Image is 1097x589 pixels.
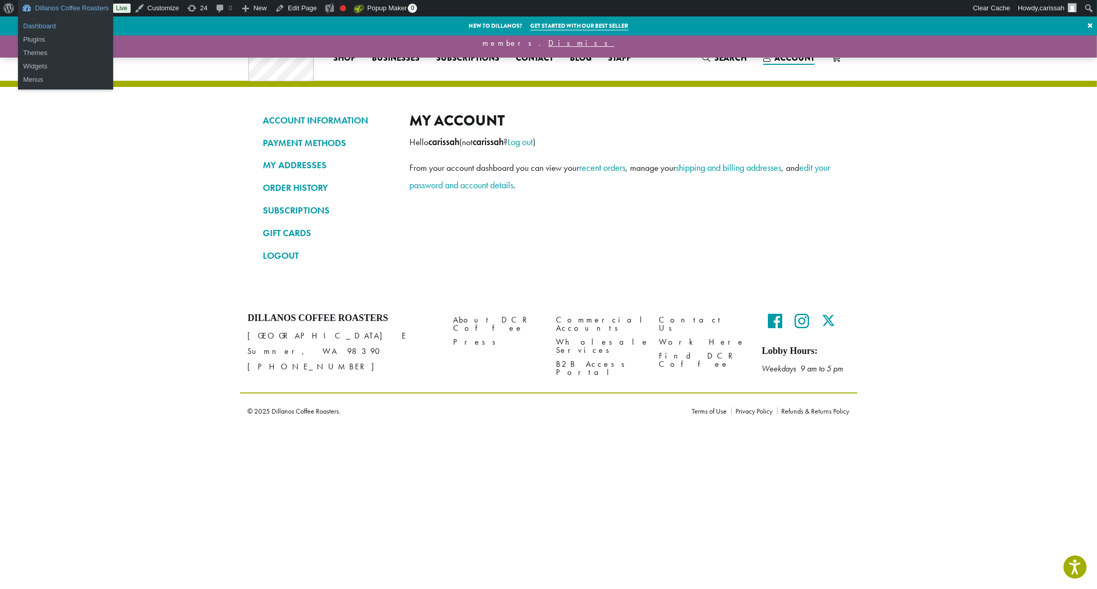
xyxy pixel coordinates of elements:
a: MY ADDRESSES [263,156,394,174]
a: Search [694,49,755,66]
a: About DCR Coffee [454,313,541,335]
p: From your account dashboard you can view your , manage your , and . [410,159,834,194]
a: Terms of Use [692,407,731,415]
a: ORDER HISTORY [263,179,394,197]
a: Contact Us [659,313,747,335]
a: Dashboard [18,20,113,33]
a: Staff [600,50,639,66]
a: Get started with our best seller [531,22,628,30]
a: B2B Access Portal [556,358,644,380]
nav: Account pages [263,112,394,273]
a: Widgets [18,60,113,73]
a: shipping and billing addresses [676,162,782,173]
span: Businesses [372,52,420,65]
span: Account [775,52,815,64]
a: ACCOUNT INFORMATION [263,112,394,129]
em: Weekdays 9 am to 5 pm [762,363,843,374]
a: Themes [18,46,113,60]
span: Blog [570,52,591,65]
span: Contact [516,52,553,65]
a: Live [113,4,131,13]
strong: carissah [473,136,504,148]
h4: Dillanos Coffee Roasters [248,313,438,324]
span: carissah [1040,4,1065,12]
p: [GEOGRAPHIC_DATA] E Sumner, WA 98390 [PHONE_NUMBER] [248,328,438,374]
a: GIFT CARDS [263,224,394,242]
a: Privacy Policy [731,407,777,415]
a: Shop [325,50,364,66]
h2: My account [410,112,834,130]
a: Dismiss [548,38,615,48]
span: 0 [408,4,417,13]
a: Find DCR Coffee [659,349,747,371]
a: edit your password and account details [410,162,831,191]
a: LOGOUT [263,247,394,264]
a: Press [454,335,541,349]
span: Search [714,52,747,64]
strong: carissah [429,136,460,148]
div: Focus keyphrase not set [340,5,346,11]
span: Subscriptions [436,52,499,65]
a: recent orders [580,162,626,173]
a: × [1083,16,1097,35]
h5: Lobby Hours: [762,346,850,357]
p: © 2025 Dillanos Coffee Roasters. [248,407,677,415]
a: Work Here [659,335,747,349]
a: Menus [18,73,113,86]
a: Commercial Accounts [556,313,644,335]
a: Plugins [18,33,113,46]
a: PAYMENT METHODS [263,134,394,152]
a: Refunds & Returns Policy [777,407,850,415]
p: Hello (not ? ) [410,133,834,151]
a: SUBSCRIPTIONS [263,202,394,219]
span: Staff [608,52,631,65]
ul: Dillanos Coffee Roasters [18,16,113,49]
a: Log out [508,136,533,148]
a: Wholesale Services [556,335,644,358]
span: Shop [333,52,355,65]
ul: Dillanos Coffee Roasters [18,43,113,90]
